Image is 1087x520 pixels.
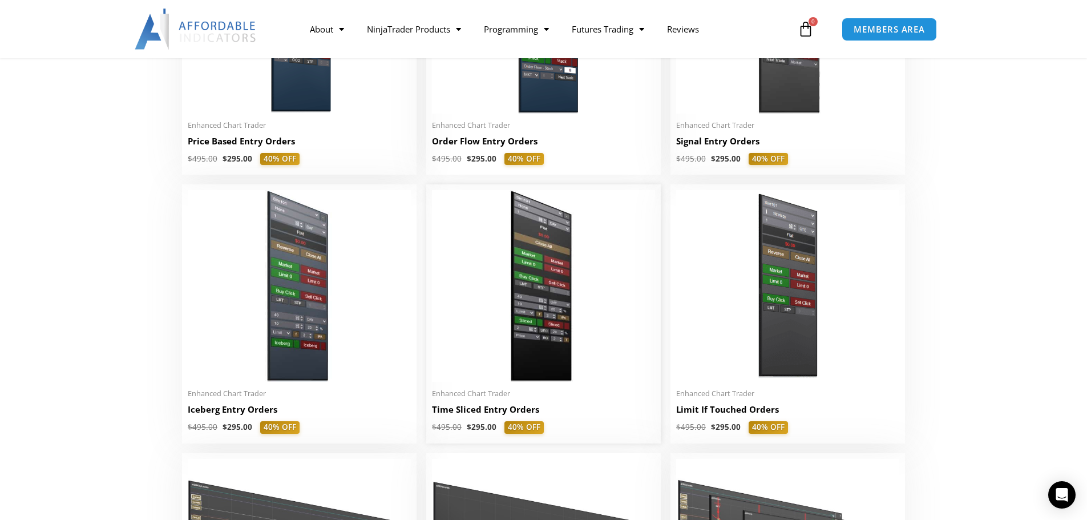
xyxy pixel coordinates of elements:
[188,135,411,153] a: Price Based Entry Orders
[432,120,655,130] span: Enhanced Chart Trader
[676,135,899,153] a: Signal Entry Orders
[676,404,899,416] h2: Limit If Touched Orders
[223,422,252,432] bdi: 295.00
[656,16,710,42] a: Reviews
[504,421,544,434] span: 40% OFF
[467,422,496,432] bdi: 295.00
[188,154,217,164] bdi: 495.00
[188,154,192,164] span: $
[223,154,252,164] bdi: 295.00
[188,422,192,432] span: $
[298,16,355,42] a: About
[188,389,411,398] span: Enhanced Chart Trader
[432,422,437,432] span: $
[260,421,300,434] span: 40% OFF
[135,9,257,50] img: LogoAI | Affordable Indicators – NinjaTrader
[432,190,655,382] img: TimeSlicedEntryOrders
[842,18,937,41] a: MEMBERS AREA
[676,154,681,164] span: $
[504,153,544,166] span: 40% OFF
[467,422,471,432] span: $
[432,135,655,153] a: Order Flow Entry Orders
[1048,481,1076,509] div: Open Intercom Messenger
[355,16,472,42] a: NinjaTrader Products
[188,422,217,432] bdi: 495.00
[676,422,681,432] span: $
[711,154,741,164] bdi: 295.00
[711,422,741,432] bdi: 295.00
[676,135,899,147] h2: Signal Entry Orders
[432,404,655,416] h2: Time Sliced Entry Orders
[432,154,462,164] bdi: 495.00
[854,25,925,34] span: MEMBERS AREA
[676,190,899,382] img: BasicTools
[749,153,788,166] span: 40% OFF
[676,404,899,421] a: Limit If Touched Orders
[432,154,437,164] span: $
[223,154,227,164] span: $
[467,154,496,164] bdi: 295.00
[711,422,716,432] span: $
[711,154,716,164] span: $
[188,135,411,147] h2: Price Based Entry Orders
[432,389,655,398] span: Enhanced Chart Trader
[432,135,655,147] h2: Order Flow Entry Orders
[676,422,706,432] bdi: 495.00
[749,421,788,434] span: 40% OFF
[676,154,706,164] bdi: 495.00
[781,13,831,46] a: 0
[260,153,300,166] span: 40% OFF
[223,422,227,432] span: $
[432,422,462,432] bdi: 495.00
[432,404,655,421] a: Time Sliced Entry Orders
[188,404,411,421] a: Iceberg Entry Orders
[298,16,795,42] nav: Menu
[188,120,411,130] span: Enhanced Chart Trader
[188,404,411,416] h2: Iceberg Entry Orders
[809,17,818,26] span: 0
[188,190,411,382] img: IceBergEntryOrders
[472,16,560,42] a: Programming
[676,389,899,398] span: Enhanced Chart Trader
[467,154,471,164] span: $
[560,16,656,42] a: Futures Trading
[676,120,899,130] span: Enhanced Chart Trader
